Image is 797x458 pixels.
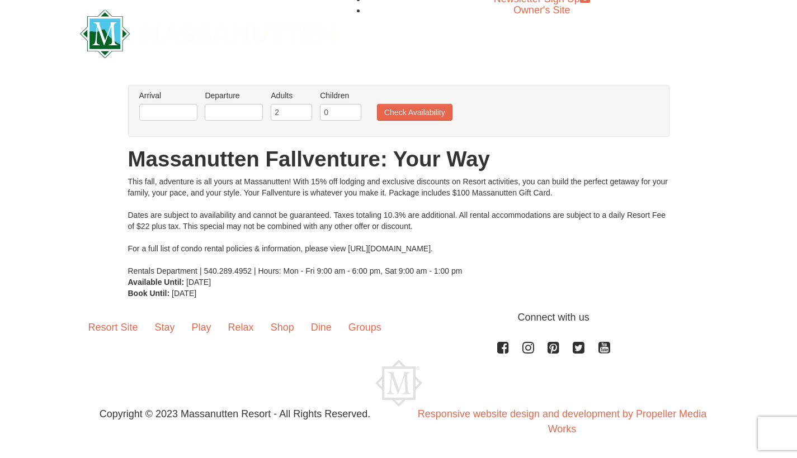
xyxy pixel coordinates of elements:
a: Relax [220,310,262,345]
p: Connect with us [80,310,718,325]
p: Copyright © 2023 Massanutten Resort - All Rights Reserved. [72,407,399,422]
label: Arrival [139,90,197,101]
img: Massanutten Resort Logo [80,9,336,58]
label: Departure [205,90,263,101]
label: Children [320,90,361,101]
label: Adults [271,90,312,101]
button: Check Availability [377,104,452,121]
a: Stay [147,310,183,345]
div: This fall, adventure is all yours at Massanutten! With 15% off lodging and exclusive discounts on... [128,176,669,276]
span: [DATE] [186,278,211,287]
a: Dine [303,310,340,345]
a: Groups [340,310,390,345]
a: Responsive website design and development by Propeller Media Works [418,408,706,435]
a: Massanutten Resort [80,19,336,45]
img: Massanutten Resort Logo [375,360,422,407]
a: Shop [262,310,303,345]
a: Resort Site [80,310,147,345]
h1: Massanutten Fallventure: Your Way [128,148,669,170]
strong: Book Until: [128,289,170,298]
a: Owner's Site [513,4,570,16]
span: [DATE] [172,289,196,298]
a: Play [183,310,220,345]
strong: Available Until: [128,278,185,287]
